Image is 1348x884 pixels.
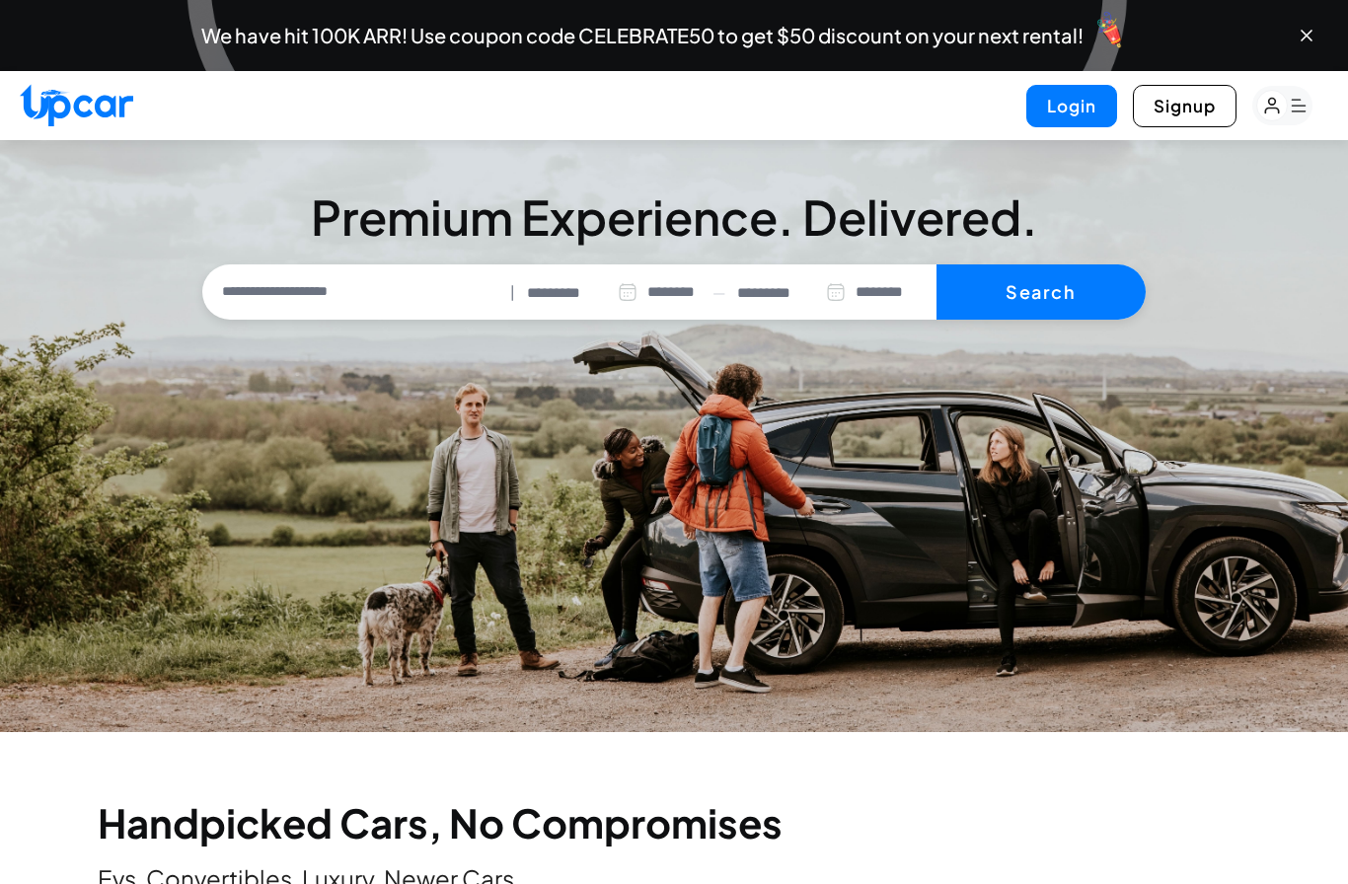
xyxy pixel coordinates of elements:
[1133,85,1236,127] button: Signup
[712,281,725,304] span: —
[98,803,1250,843] h2: Handpicked Cars, No Compromises
[20,84,133,126] img: Upcar Logo
[1026,85,1117,127] button: Login
[201,26,1084,45] span: We have hit 100K ARR! Use coupon code CELEBRATE50 to get $50 discount on your next rental!
[202,193,1146,241] h3: Premium Experience. Delivered.
[1297,26,1316,45] button: Close banner
[510,281,515,304] span: |
[936,264,1147,320] button: Search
